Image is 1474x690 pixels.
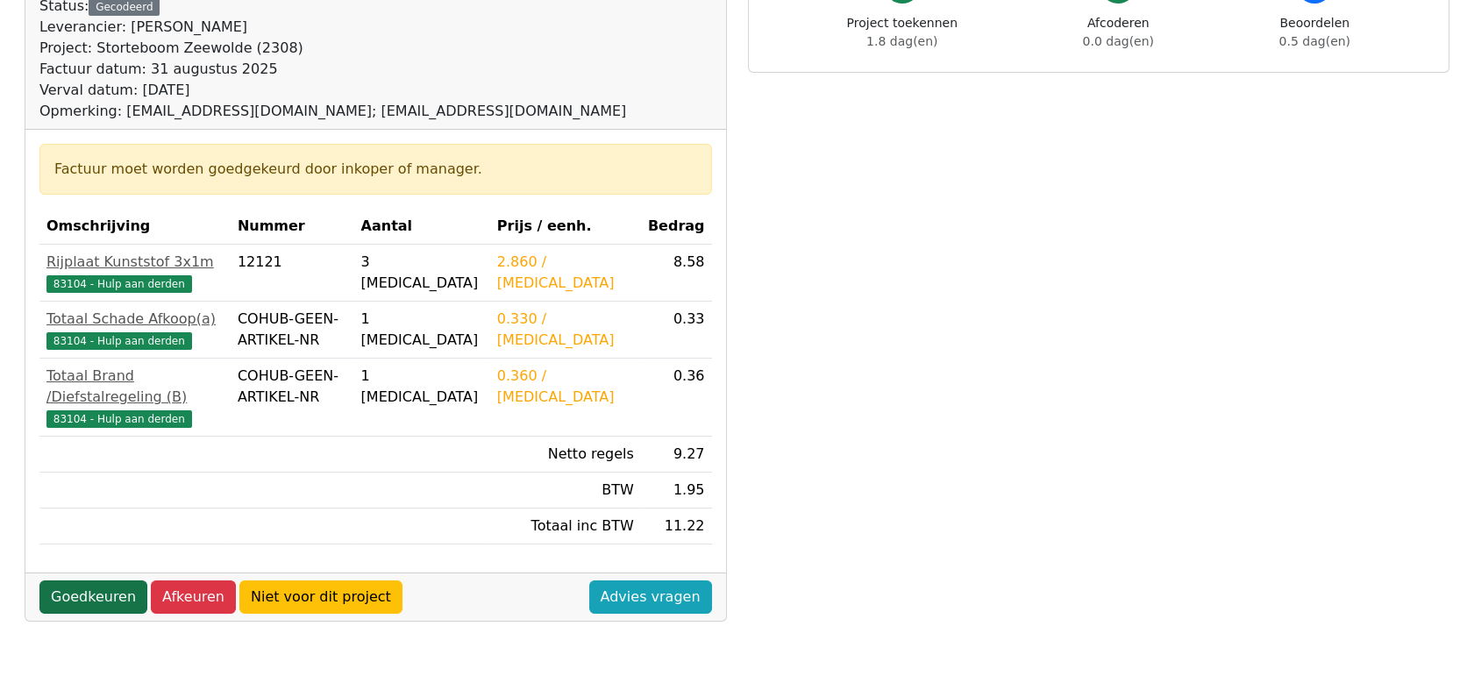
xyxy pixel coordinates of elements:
[641,245,712,302] td: 8.58
[361,252,483,294] div: 3 [MEDICAL_DATA]
[497,252,634,294] div: 2.860 / [MEDICAL_DATA]
[1279,34,1350,48] span: 0.5 dag(en)
[151,580,236,614] a: Afkeuren
[39,101,626,122] div: Opmerking: [EMAIL_ADDRESS][DOMAIN_NAME]; [EMAIL_ADDRESS][DOMAIN_NAME]
[641,359,712,437] td: 0.36
[239,580,402,614] a: Niet voor dit project
[231,209,354,245] th: Nummer
[361,366,483,408] div: 1 [MEDICAL_DATA]
[641,437,712,473] td: 9.27
[46,410,192,428] span: 83104 - Hulp aan derden
[354,209,490,245] th: Aantal
[497,366,634,408] div: 0.360 / [MEDICAL_DATA]
[490,209,641,245] th: Prijs / eenh.
[1279,14,1350,51] div: Beoordelen
[1083,34,1154,48] span: 0.0 dag(en)
[497,309,634,351] div: 0.330 / [MEDICAL_DATA]
[39,59,626,80] div: Factuur datum: 31 augustus 2025
[1083,14,1154,51] div: Afcoderen
[39,580,147,614] a: Goedkeuren
[39,38,626,59] div: Project: Storteboom Zeewolde (2308)
[847,14,958,51] div: Project toekennen
[490,509,641,544] td: Totaal inc BTW
[641,302,712,359] td: 0.33
[231,302,354,359] td: COHUB-GEEN-ARTIKEL-NR
[46,252,224,273] div: Rijplaat Kunststof 3x1m
[46,366,224,408] div: Totaal Brand /Diefstalregeling (B)
[231,245,354,302] td: 12121
[54,159,697,180] div: Factuur moet worden goedgekeurd door inkoper of manager.
[490,437,641,473] td: Netto regels
[231,359,354,437] td: COHUB-GEEN-ARTIKEL-NR
[39,80,626,101] div: Verval datum: [DATE]
[361,309,483,351] div: 1 [MEDICAL_DATA]
[866,34,937,48] span: 1.8 dag(en)
[641,509,712,544] td: 11.22
[46,309,224,330] div: Totaal Schade Afkoop(a)
[46,275,192,293] span: 83104 - Hulp aan derden
[490,473,641,509] td: BTW
[641,473,712,509] td: 1.95
[39,17,626,38] div: Leverancier: [PERSON_NAME]
[46,332,192,350] span: 83104 - Hulp aan derden
[589,580,712,614] a: Advies vragen
[46,309,224,351] a: Totaal Schade Afkoop(a)83104 - Hulp aan derden
[46,366,224,429] a: Totaal Brand /Diefstalregeling (B)83104 - Hulp aan derden
[39,209,231,245] th: Omschrijving
[641,209,712,245] th: Bedrag
[46,252,224,294] a: Rijplaat Kunststof 3x1m83104 - Hulp aan derden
